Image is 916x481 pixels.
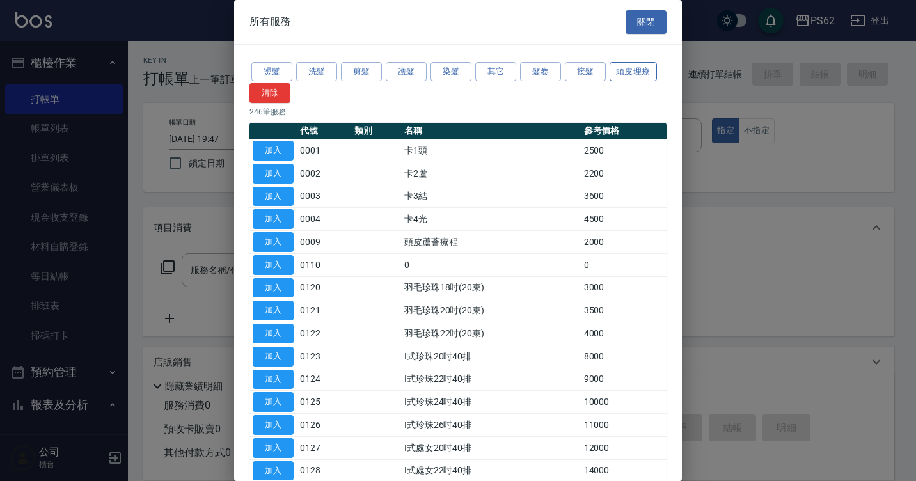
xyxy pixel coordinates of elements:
button: 加入 [253,347,294,367]
td: 0009 [297,231,351,254]
td: 3500 [581,299,667,322]
td: 0003 [297,185,351,208]
td: 4000 [581,322,667,345]
span: 所有服務 [249,15,290,28]
td: 8000 [581,345,667,368]
td: 0 [581,253,667,276]
td: I式處女20吋40排 [401,436,581,459]
button: 頭皮理療 [610,62,657,82]
button: 其它 [475,62,516,82]
button: 加入 [253,141,294,161]
button: 燙髮 [251,62,292,82]
td: 羽毛珍珠18吋(20束) [401,276,581,299]
td: 10000 [581,391,667,414]
button: 加入 [253,392,294,412]
td: I式珍珠20吋40排 [401,345,581,368]
td: 0124 [297,368,351,391]
button: 加入 [253,415,294,435]
td: 頭皮蘆薈療程 [401,231,581,254]
td: 卡1頭 [401,139,581,162]
td: 0110 [297,253,351,276]
td: 12000 [581,436,667,459]
td: 0125 [297,391,351,414]
td: 0126 [297,414,351,437]
button: 加入 [253,187,294,207]
td: 羽毛珍珠22吋(20束) [401,322,581,345]
td: 9000 [581,368,667,391]
td: 3000 [581,276,667,299]
td: 4500 [581,208,667,231]
td: 0004 [297,208,351,231]
td: 2500 [581,139,667,162]
button: 染髮 [430,62,471,82]
button: 剪髮 [341,62,382,82]
button: 關閉 [626,10,667,34]
td: 2000 [581,231,667,254]
button: 加入 [253,438,294,458]
td: I式珍珠24吋40排 [401,391,581,414]
button: 加入 [253,164,294,184]
td: 0002 [297,162,351,185]
button: 護髮 [386,62,427,82]
td: 0122 [297,322,351,345]
th: 代號 [297,123,351,139]
td: 0120 [297,276,351,299]
button: 加入 [253,301,294,320]
td: 2200 [581,162,667,185]
td: 羽毛珍珠20吋(20束) [401,299,581,322]
td: I式珍珠26吋40排 [401,414,581,437]
td: 0127 [297,436,351,459]
td: 0001 [297,139,351,162]
button: 清除 [249,83,290,103]
td: 0123 [297,345,351,368]
td: 卡2蘆 [401,162,581,185]
td: 3600 [581,185,667,208]
button: 髮卷 [520,62,561,82]
th: 參考價格 [581,123,667,139]
td: 0 [401,253,581,276]
th: 名稱 [401,123,581,139]
th: 類別 [351,123,400,139]
button: 加入 [253,278,294,298]
button: 加入 [253,209,294,229]
button: 加入 [253,232,294,252]
button: 加入 [253,461,294,481]
td: I式珍珠22吋40排 [401,368,581,391]
button: 洗髮 [296,62,337,82]
button: 接髮 [565,62,606,82]
td: 0121 [297,299,351,322]
td: 卡3結 [401,185,581,208]
td: 11000 [581,414,667,437]
td: 卡4光 [401,208,581,231]
button: 加入 [253,370,294,390]
p: 246 筆服務 [249,106,667,118]
button: 加入 [253,255,294,275]
button: 加入 [253,324,294,343]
